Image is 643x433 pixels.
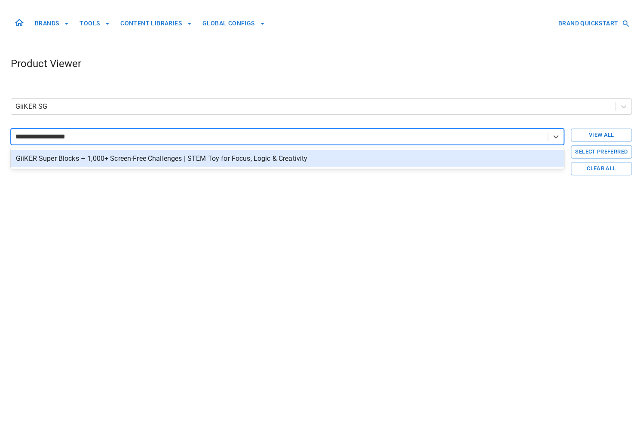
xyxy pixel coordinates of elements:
[11,150,564,167] div: GiiKER Super Blocks – 1,000+ Screen-Free Challenges | STEM Toy for Focus, Logic & Creativity
[555,15,632,31] button: BRAND QUICKSTART
[11,57,81,71] h1: Product Viewer
[199,15,269,31] button: GLOBAL CONFIGS
[571,129,632,142] button: View All
[76,15,113,31] button: TOOLS
[571,162,632,175] button: Clear All
[117,15,196,31] button: CONTENT LIBRARIES
[571,145,632,159] button: Select Preferred
[31,15,73,31] button: BRANDS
